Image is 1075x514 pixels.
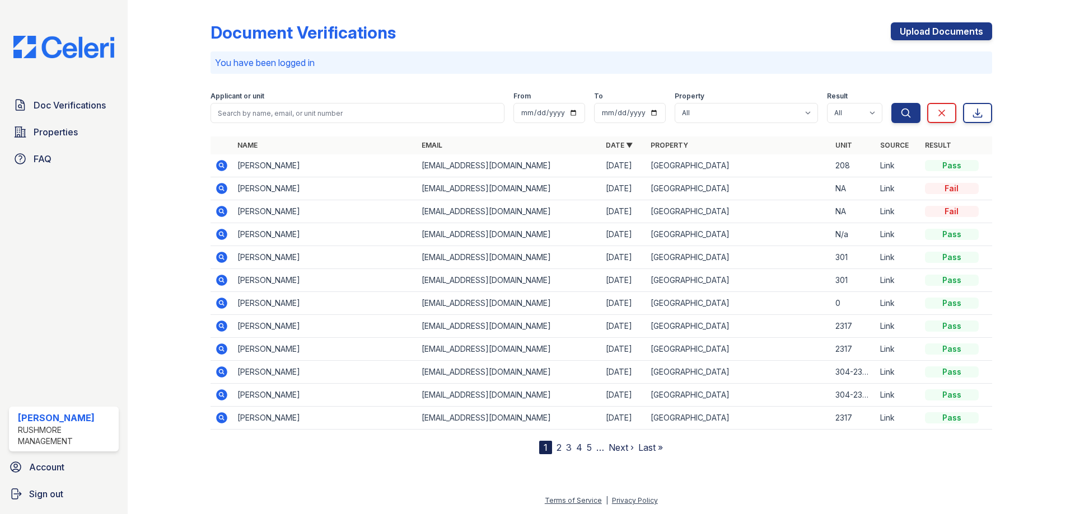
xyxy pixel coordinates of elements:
[237,141,258,149] a: Name
[876,384,920,407] td: Link
[876,200,920,223] td: Link
[211,92,264,101] label: Applicant or unit
[675,92,704,101] label: Property
[925,389,979,400] div: Pass
[18,411,114,425] div: [PERSON_NAME]
[594,92,603,101] label: To
[1028,469,1064,503] iframe: chat widget
[925,412,979,423] div: Pass
[831,200,876,223] td: NA
[601,177,646,200] td: [DATE]
[606,141,633,149] a: Date ▼
[609,442,634,453] a: Next ›
[34,125,78,139] span: Properties
[545,496,602,504] a: Terms of Service
[601,292,646,315] td: [DATE]
[417,361,601,384] td: [EMAIL_ADDRESS][DOMAIN_NAME]
[417,384,601,407] td: [EMAIL_ADDRESS][DOMAIN_NAME]
[925,229,979,240] div: Pass
[891,22,992,40] a: Upload Documents
[646,154,830,177] td: [GEOGRAPHIC_DATA]
[601,246,646,269] td: [DATE]
[557,442,562,453] a: 2
[876,269,920,292] td: Link
[831,384,876,407] td: 304-2305
[417,338,601,361] td: [EMAIL_ADDRESS][DOMAIN_NAME]
[4,483,123,505] a: Sign out
[513,92,531,101] label: From
[827,92,848,101] label: Result
[638,442,663,453] a: Last »
[417,177,601,200] td: [EMAIL_ADDRESS][DOMAIN_NAME]
[876,315,920,338] td: Link
[835,141,852,149] a: Unit
[233,154,417,177] td: [PERSON_NAME]
[646,177,830,200] td: [GEOGRAPHIC_DATA]
[4,36,123,58] img: CE_Logo_Blue-a8612792a0a2168367f1c8372b55b34899dd931a85d93a1a3d3e32e68fde9ad4.png
[925,320,979,332] div: Pass
[233,361,417,384] td: [PERSON_NAME]
[925,252,979,263] div: Pass
[925,343,979,355] div: Pass
[211,103,504,123] input: Search by name, email, or unit number
[417,407,601,430] td: [EMAIL_ADDRESS][DOMAIN_NAME]
[233,246,417,269] td: [PERSON_NAME]
[9,121,119,143] a: Properties
[596,441,604,454] span: …
[417,223,601,246] td: [EMAIL_ADDRESS][DOMAIN_NAME]
[417,292,601,315] td: [EMAIL_ADDRESS][DOMAIN_NAME]
[876,361,920,384] td: Link
[601,407,646,430] td: [DATE]
[18,425,114,447] div: Rushmore Management
[601,361,646,384] td: [DATE]
[925,141,951,149] a: Result
[646,407,830,430] td: [GEOGRAPHIC_DATA]
[601,154,646,177] td: [DATE]
[606,496,608,504] div: |
[831,361,876,384] td: 304-2305
[34,152,52,166] span: FAQ
[4,456,123,478] a: Account
[601,223,646,246] td: [DATE]
[925,206,979,217] div: Fail
[831,154,876,177] td: 208
[233,315,417,338] td: [PERSON_NAME]
[646,361,830,384] td: [GEOGRAPHIC_DATA]
[831,246,876,269] td: 301
[417,315,601,338] td: [EMAIL_ADDRESS][DOMAIN_NAME]
[646,384,830,407] td: [GEOGRAPHIC_DATA]
[417,269,601,292] td: [EMAIL_ADDRESS][DOMAIN_NAME]
[925,183,979,194] div: Fail
[831,269,876,292] td: 301
[646,223,830,246] td: [GEOGRAPHIC_DATA]
[646,269,830,292] td: [GEOGRAPHIC_DATA]
[601,315,646,338] td: [DATE]
[612,496,658,504] a: Privacy Policy
[233,200,417,223] td: [PERSON_NAME]
[576,442,582,453] a: 4
[539,441,552,454] div: 1
[34,98,106,112] span: Doc Verifications
[587,442,592,453] a: 5
[831,407,876,430] td: 2317
[417,154,601,177] td: [EMAIL_ADDRESS][DOMAIN_NAME]
[646,292,830,315] td: [GEOGRAPHIC_DATA]
[9,94,119,116] a: Doc Verifications
[233,223,417,246] td: [PERSON_NAME]
[601,338,646,361] td: [DATE]
[422,141,442,149] a: Email
[831,315,876,338] td: 2317
[646,246,830,269] td: [GEOGRAPHIC_DATA]
[233,407,417,430] td: [PERSON_NAME]
[601,269,646,292] td: [DATE]
[831,177,876,200] td: NA
[417,200,601,223] td: [EMAIL_ADDRESS][DOMAIN_NAME]
[9,148,119,170] a: FAQ
[29,487,63,501] span: Sign out
[876,407,920,430] td: Link
[925,366,979,378] div: Pass
[831,223,876,246] td: N/a
[876,223,920,246] td: Link
[876,246,920,269] td: Link
[876,177,920,200] td: Link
